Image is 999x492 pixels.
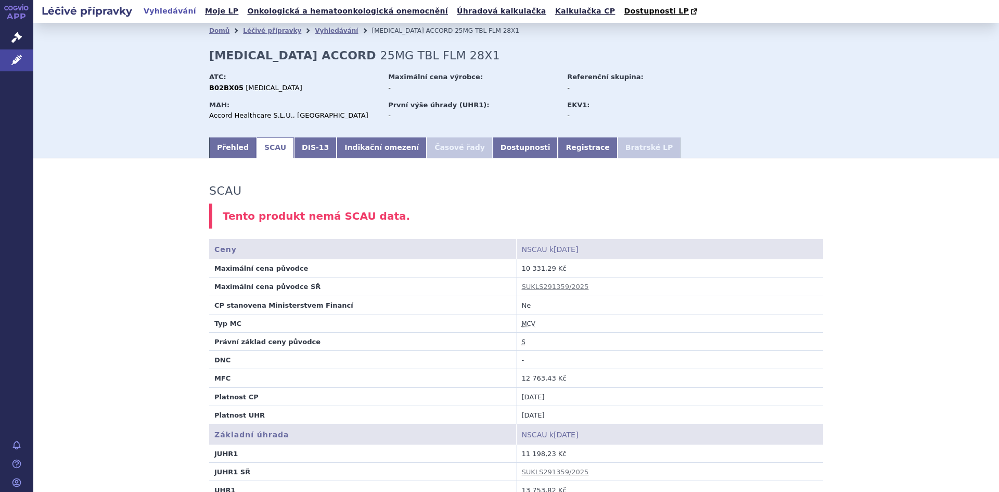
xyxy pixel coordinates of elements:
th: NSCAU k [516,239,823,259]
a: SUKLS291359/2025 [522,283,589,291]
strong: DNC [214,356,230,364]
span: 25MG TBL FLM 28X1 [380,49,500,62]
td: 10 331,29 Kč [516,259,823,277]
th: NSCAU k [516,424,823,445]
a: Léčivé přípravky [243,27,301,34]
strong: Platnost UHR [214,411,265,419]
a: SCAU [257,137,294,158]
span: Dostupnosti LP [624,7,689,15]
div: Accord Healthcare S.L.U., [GEOGRAPHIC_DATA] [209,111,378,120]
strong: První výše úhrady (UHR1): [388,101,489,109]
td: [DATE] [516,406,823,424]
abbr: maximální cena výrobce [522,320,535,328]
a: Přehled [209,137,257,158]
div: - [388,83,557,93]
strong: Maximální cena výrobce: [388,73,483,81]
span: [DATE] [554,431,578,439]
a: Dostupnosti LP [621,4,702,19]
strong: Platnost CP [214,393,259,401]
strong: CP stanovena Ministerstvem Financí [214,301,353,309]
h3: SCAU [209,184,241,198]
td: 12 763,43 Kč [516,369,823,387]
a: Úhradová kalkulačka [454,4,549,18]
a: DIS-13 [294,137,337,158]
a: Registrace [558,137,617,158]
th: Ceny [209,239,516,259]
a: Vyhledávání [315,27,358,34]
td: - [516,351,823,369]
abbr: stanovena nebo změněna ve správním řízení podle zákona č. 48/1997 Sb. ve znění účinném od 1.1.2008 [522,338,526,346]
strong: Maximální cena původce [214,264,308,272]
span: [MEDICAL_DATA] [246,84,302,92]
div: - [567,111,684,120]
td: Ne [516,296,823,314]
div: - [567,83,684,93]
div: Tento produkt nemá SCAU data. [209,204,823,229]
span: 25MG TBL FLM 28X1 [455,27,519,34]
a: Dostupnosti [493,137,558,158]
span: [DATE] [554,245,578,254]
span: [MEDICAL_DATA] ACCORD [372,27,453,34]
strong: Maximální cena původce SŘ [214,283,321,291]
strong: ATC: [209,73,226,81]
strong: MAH: [209,101,229,109]
strong: JUHR1 SŘ [214,468,250,476]
a: Moje LP [202,4,241,18]
a: Domů [209,27,229,34]
a: Kalkulačka CP [552,4,619,18]
a: Vyhledávání [140,4,199,18]
strong: JUHR1 [214,450,238,458]
strong: Typ MC [214,320,241,327]
a: SUKLS291359/2025 [522,468,589,476]
a: Indikační omezení [337,137,427,158]
a: Onkologická a hematoonkologická onemocnění [244,4,451,18]
strong: [MEDICAL_DATA] ACCORD [209,49,376,62]
h2: Léčivé přípravky [33,4,140,18]
strong: B02BX05 [209,84,244,92]
th: Základní úhrada [209,424,516,445]
strong: Právní základ ceny původce [214,338,321,346]
div: - [388,111,557,120]
strong: MFC [214,374,230,382]
td: 11 198,23 Kč [516,445,823,463]
td: [DATE] [516,387,823,406]
strong: EKV1: [567,101,590,109]
strong: Referenční skupina: [567,73,643,81]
